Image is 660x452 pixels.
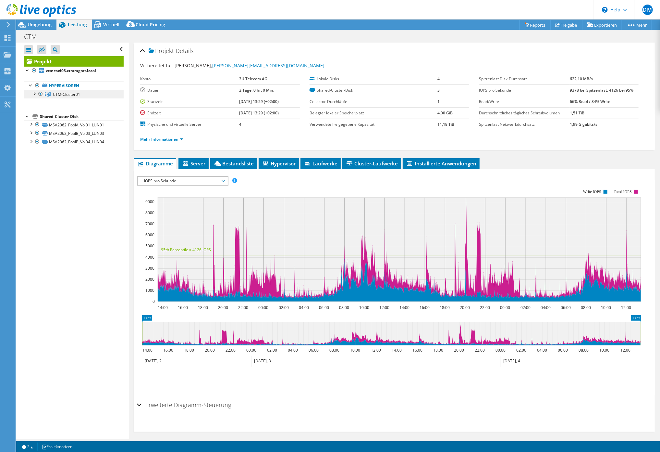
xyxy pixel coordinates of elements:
[440,305,450,310] text: 18:00
[346,160,398,167] span: Cluster-Laufwerke
[140,136,183,142] a: Mehr Informationen
[205,347,215,353] text: 20:00
[239,76,267,82] b: 3U Telecom AG
[198,305,208,310] text: 18:00
[460,305,470,310] text: 20:00
[137,398,231,411] h2: Erweiterte Diagramm-Steuerung
[500,305,510,310] text: 00:00
[304,160,337,167] span: Laufwerke
[579,347,589,353] text: 08:00
[600,347,610,353] text: 10:00
[479,98,570,105] label: Read/Write
[103,21,119,28] span: Virtuell
[310,121,437,128] label: Verwendete freigegebene Kapazität
[145,277,154,282] text: 2000
[380,305,390,310] text: 12:00
[602,7,608,13] svg: \n
[437,110,453,116] b: 4,00 GiB
[145,243,154,249] text: 5000
[218,305,228,310] text: 20:00
[479,76,570,82] label: Spitzenlast Disk-Durchsatz
[40,113,124,121] div: Shared-Cluster-Disk
[582,20,622,30] a: Exportieren
[46,68,96,73] b: ctmesxi03.ctmmgmt.local
[149,48,174,54] span: Projekt
[145,265,154,271] text: 3000
[53,92,80,97] span: CTM-Cluster01
[153,299,155,304] text: 0
[279,305,289,310] text: 02:00
[145,221,154,226] text: 7000
[601,305,611,310] text: 10:00
[24,67,124,75] a: ctmesxi03.ctmmgmt.local
[330,347,340,353] text: 08:00
[437,76,440,82] b: 4
[178,305,188,310] text: 16:00
[21,33,47,40] h1: CTM
[437,99,440,104] b: 1
[37,443,77,451] a: Projektnotizen
[550,20,582,30] a: Freigabe
[18,443,38,451] a: 2
[350,347,361,353] text: 10:00
[454,347,464,353] text: 20:00
[392,347,402,353] text: 14:00
[140,98,239,105] label: Startzeit
[145,254,154,260] text: 4000
[299,305,309,310] text: 04:00
[184,347,194,353] text: 18:00
[339,305,349,310] text: 08:00
[141,177,224,185] span: IOPS pro Sekunde
[496,347,506,353] text: 00:00
[212,62,324,69] a: [PERSON_NAME][EMAIL_ADDRESS][DOMAIN_NAME]
[175,62,324,69] span: [PERSON_NAME],
[475,347,485,353] text: 22:00
[68,21,87,28] span: Leistung
[239,122,241,127] b: 4
[24,90,124,98] a: CTM-Cluster01
[583,189,601,194] text: Write IOPS
[519,20,551,30] a: Reports
[480,305,490,310] text: 22:00
[238,305,249,310] text: 22:00
[267,347,277,353] text: 02:00
[615,189,632,194] text: Read IOPS
[161,247,211,252] text: 95th Percentile = 4126 IOPS
[28,21,52,28] span: Umgebung
[622,20,652,30] a: Mehr
[581,305,591,310] text: 08:00
[371,347,381,353] text: 12:00
[24,82,124,90] a: Hypervisoren
[558,347,568,353] text: 06:00
[164,347,174,353] text: 16:00
[24,138,124,146] a: MSA2062_PoolB_Vol04_LUN04
[319,305,329,310] text: 06:00
[479,87,570,94] label: IOPS pro Sekunde
[145,288,154,293] text: 1000
[182,160,205,167] span: Server
[541,305,551,310] text: 04:00
[310,110,437,116] label: Belegter lokaler Speicherplatz
[143,347,153,353] text: 14:00
[310,98,437,105] label: Collector-Durchläufe
[310,76,437,82] label: Lokale Disks
[570,99,610,104] b: 66% Read / 34% Write
[437,122,454,127] b: 11,18 TiB
[434,347,444,353] text: 18:00
[158,305,168,310] text: 14:00
[288,347,298,353] text: 04:00
[570,110,584,116] b: 1,51 TiB
[537,347,547,353] text: 04:00
[570,76,593,82] b: 622,10 MB/s
[140,62,174,69] label: Vorbereitet für:
[24,121,124,129] a: MSA2062_PoolA_Vol01_LUN01
[145,199,154,204] text: 9000
[642,5,653,15] span: DM
[140,121,239,128] label: Physische und virtuelle Server
[406,160,476,167] span: Installierte Anwendungen
[621,347,631,353] text: 12:00
[621,305,631,310] text: 12:00
[214,160,254,167] span: Bestandsliste
[145,232,154,238] text: 6000
[239,87,274,93] b: 2 Tage, 0 hr, 0 Min.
